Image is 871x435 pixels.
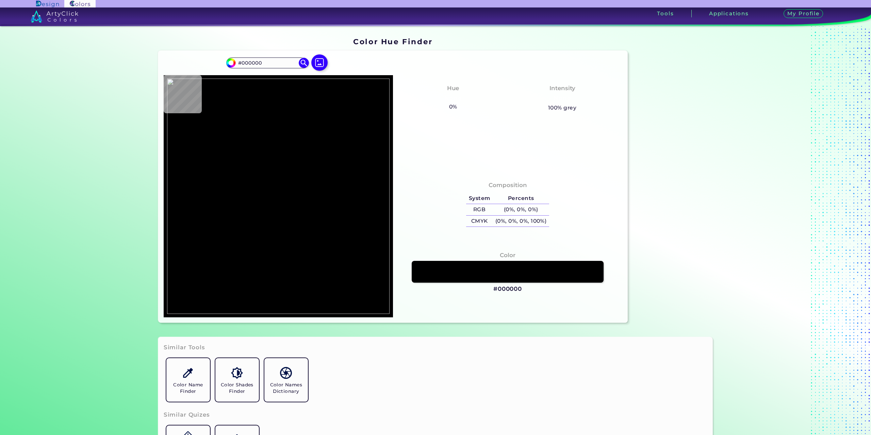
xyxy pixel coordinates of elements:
h4: Color [500,250,515,260]
h3: Similar Tools [164,344,205,352]
h5: Percents [493,193,549,204]
h3: None [442,94,464,102]
h4: Intensity [549,83,575,93]
h5: (0%, 0%, 0%, 100%) [493,216,549,227]
h4: Composition [489,180,527,190]
h5: 100% grey [548,103,576,112]
h5: RGB [466,204,493,215]
img: ArtyClick Design logo [36,1,59,7]
h3: My Profile [784,9,823,18]
h4: Hue [447,83,459,93]
h3: Similar Quizes [164,411,210,419]
a: Color Shades Finder [213,355,262,404]
a: Color Names Dictionary [262,355,311,404]
h3: Tools [657,11,674,16]
img: icon_color_shades.svg [231,367,243,379]
h5: Color Name Finder [169,382,207,395]
h3: None [551,94,574,102]
h3: #000000 [493,285,522,293]
img: icon_color_name_finder.svg [182,367,194,379]
a: Color Name Finder [164,355,213,404]
h5: Color Names Dictionary [267,382,305,395]
h5: 0% [446,102,460,111]
h5: (0%, 0%, 0%) [493,204,549,215]
h5: CMYK [466,216,493,227]
h5: Color Shades Finder [218,382,256,395]
iframe: Advertisement [630,35,716,325]
h5: System [466,193,493,204]
h3: Applications [709,11,749,16]
img: ba7241a0-dd17-43b1-993b-ea102921787f [167,79,390,314]
img: logo_artyclick_colors_white.svg [31,10,79,22]
img: icon_color_names_dictionary.svg [280,367,292,379]
img: icon search [299,58,309,68]
h1: Color Hue Finder [353,36,432,47]
input: type color.. [236,58,299,68]
img: icon picture [311,54,328,71]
